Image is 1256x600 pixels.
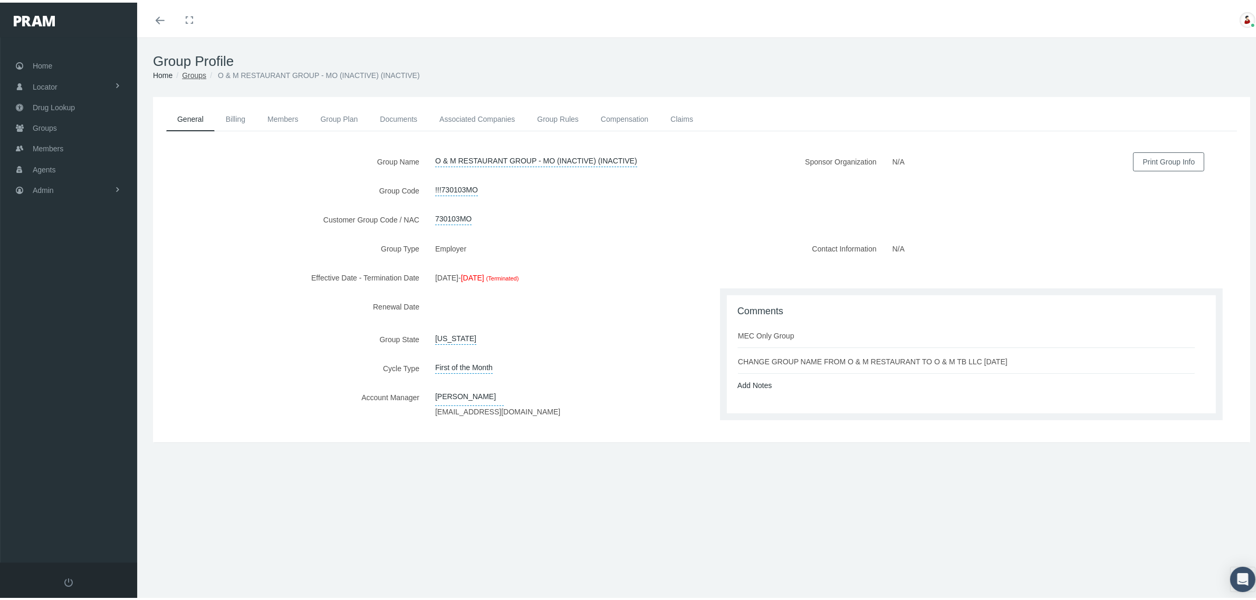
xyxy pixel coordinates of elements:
[435,208,472,222] a: 730103MO
[1133,150,1204,169] button: Print Group Info
[435,237,474,255] label: Employer
[738,353,1018,365] div: CHANGE GROUP NAME FROM O & M RESTAURANT TO O & M TB LLC [DATE]
[166,105,215,129] a: General
[435,327,476,342] a: [US_STATE]
[737,379,772,387] a: Add Notes
[435,385,504,403] a: [PERSON_NAME]
[256,105,309,128] a: Members
[33,178,54,198] span: Admin
[590,105,659,128] a: Compensation
[737,303,1205,315] h1: Comments
[153,208,427,226] label: Customer Group Code / NAC
[153,266,427,284] label: Effective Date - Termination Date
[435,179,478,193] a: !!!730103MO
[153,327,427,346] label: Group State
[428,105,526,128] a: Associated Companies
[153,51,1250,67] h1: Group Profile
[526,105,590,128] a: Group Rules
[153,150,427,168] label: Group Name
[310,105,369,128] a: Group Plan
[33,53,52,73] span: Home
[702,237,885,275] label: Contact Information
[893,150,913,168] label: N/A
[33,95,75,115] span: Drug Lookup
[486,268,527,284] label: (Terminated)
[14,13,55,24] img: PRAM_20_x_78.png
[33,74,57,94] span: Locator
[33,115,57,136] span: Groups
[893,237,913,252] label: N/A
[738,327,805,339] div: MEC Only Group
[153,179,427,197] label: Group Code
[153,385,427,419] label: Account Manager
[435,266,458,284] label: [DATE]
[435,150,637,164] a: O & M RESTAURANT GROUP - MO (INACTIVE) (INACTIVE)
[153,295,427,316] label: Renewal Date
[153,356,427,375] label: Cycle Type
[427,266,702,284] div: -
[182,69,206,77] a: Groups
[153,69,172,77] a: Home
[1240,9,1255,25] img: S_Profile_Picture_701.jpg
[218,69,420,77] span: O & M RESTAURANT GROUP - MO (INACTIVE) (INACTIVE)
[33,157,56,177] span: Agents
[215,105,256,128] a: Billing
[153,237,427,255] label: Group Type
[461,266,484,284] label: [DATE]
[33,136,63,156] span: Members
[702,150,885,174] label: Sponsor Organization
[435,356,493,371] span: First of the Month
[369,105,428,128] a: Documents
[435,403,560,415] label: [EMAIL_ADDRESS][DOMAIN_NAME]
[659,105,704,128] a: Claims
[1230,564,1255,589] div: Open Intercom Messenger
